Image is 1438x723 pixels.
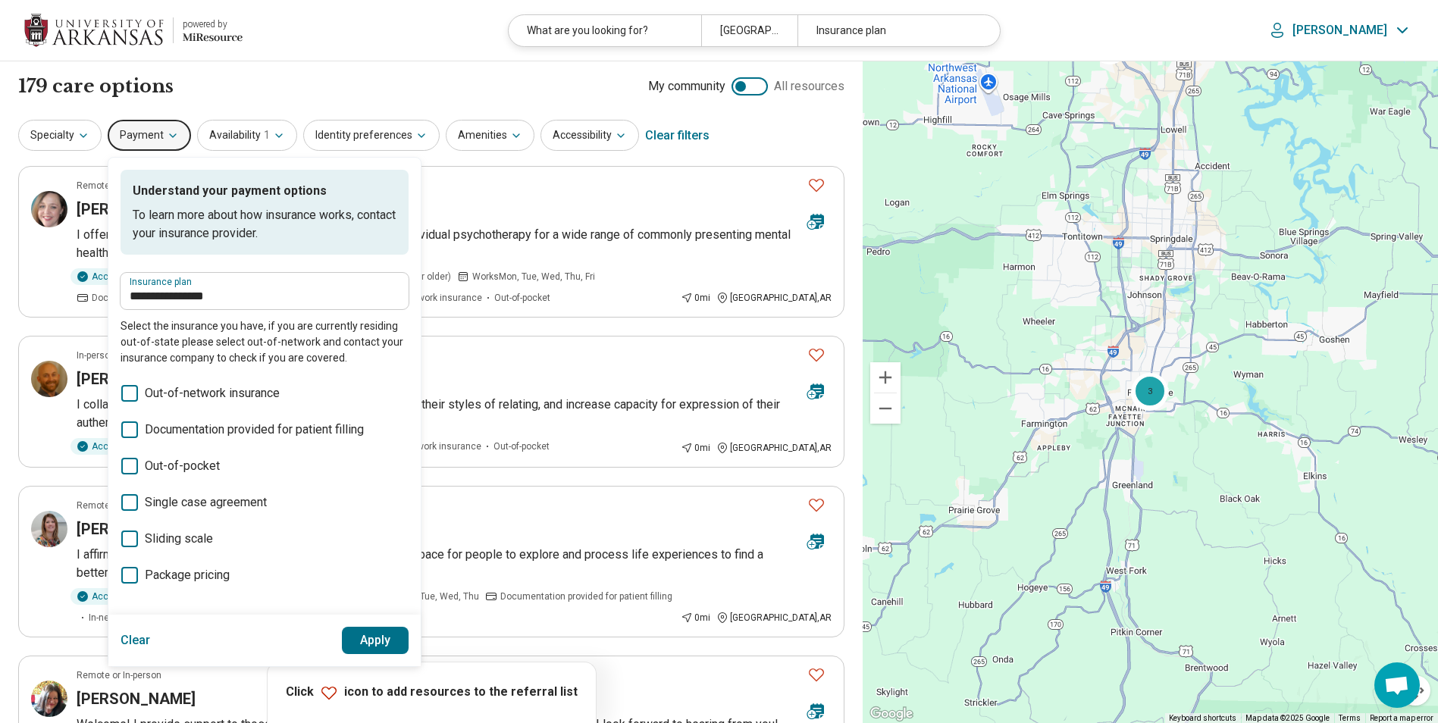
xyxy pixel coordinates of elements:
div: 0 mi [681,441,710,455]
button: Apply [342,627,409,654]
div: 0 mi [681,611,710,624]
span: Works Mon, Tue, Wed, Thu, Fri [472,270,595,283]
a: University of Arkansaspowered by [24,12,243,49]
span: In-network insurance [89,611,177,624]
p: Understand your payment options [133,182,396,200]
button: Accessibility [540,120,639,151]
span: Documentation provided for patient filling [92,291,264,305]
button: Payment [108,120,191,151]
p: To learn more about how insurance works, contact your insurance provider. [133,206,396,243]
button: Availability1 [197,120,297,151]
span: 1 [264,127,270,143]
button: Clear [121,627,151,654]
span: Out-of-pocket [145,457,220,475]
p: I affirm all identities and persons and provide a non-judgmental space for people to explore and ... [77,546,832,582]
span: Documentation provided for patient filling [145,421,364,439]
button: Zoom out [870,393,901,424]
button: Specialty [18,120,102,151]
p: Remote or In-person [77,179,161,192]
label: Insurance plan [130,277,399,286]
h3: [PERSON_NAME] [77,199,196,220]
button: Favorite [801,340,832,371]
button: Zoom in [870,362,901,393]
a: Report a map error [1370,714,1433,722]
div: What are you looking for? [509,15,701,46]
h3: [PERSON_NAME] [77,368,196,390]
span: Out-of-network insurance [145,384,280,402]
div: powered by [183,17,243,31]
p: Click icon to add resources to the referral list [286,684,578,702]
span: Out-of-network insurance [376,291,482,305]
span: Sliding scale [145,530,213,548]
div: [GEOGRAPHIC_DATA], [GEOGRAPHIC_DATA] [701,15,797,46]
p: [PERSON_NAME] [1292,23,1387,38]
div: 3 [1131,373,1167,409]
div: Open chat [1374,662,1420,708]
span: Documentation provided for patient filling [500,590,672,603]
div: Clear filters [645,117,710,154]
div: 0 mi [681,291,710,305]
div: Accepting clients [70,588,174,605]
button: Identity preferences [303,120,440,151]
span: My community [648,77,725,95]
p: Remote or In-person [77,668,161,682]
span: All resources [774,77,844,95]
p: I collaborate with clients to increase awareness, gain insight into their styles of relating, and... [77,396,832,432]
a: Terms (opens in new tab) [1339,714,1361,722]
button: Favorite [801,659,832,690]
div: [GEOGRAPHIC_DATA] , AR [716,291,832,305]
h1: 179 care options [18,74,174,99]
button: Amenities [446,120,534,151]
button: Favorite [801,170,832,201]
h3: [PERSON_NAME] [77,688,196,709]
span: Out-of-pocket [493,440,550,453]
img: University of Arkansas [24,12,164,49]
span: Out-of-pocket [494,291,550,305]
p: In-person only [77,349,135,362]
span: Works Tue, Wed, Thu [393,590,479,603]
p: Select the insurance you have, if you are currently residing out-of-state please select out-of-ne... [121,318,409,366]
p: Remote or In-person [77,499,161,512]
p: I offer experienced, well-trained, highly skilled, personalized individual psychotherapy for a wi... [77,226,832,262]
span: In-network insurance [393,440,481,453]
h3: [PERSON_NAME] [77,518,196,540]
div: [GEOGRAPHIC_DATA] , AR [716,441,832,455]
span: Map data ©2025 Google [1245,714,1330,722]
div: 6 [1130,374,1167,411]
div: Accepting clients [70,438,174,455]
div: Accepting clients [70,268,174,285]
span: Single case agreement [145,493,267,512]
div: Insurance plan [797,15,990,46]
button: Favorite [801,490,832,521]
span: Package pricing [145,566,230,584]
div: [GEOGRAPHIC_DATA] , AR [716,611,832,624]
